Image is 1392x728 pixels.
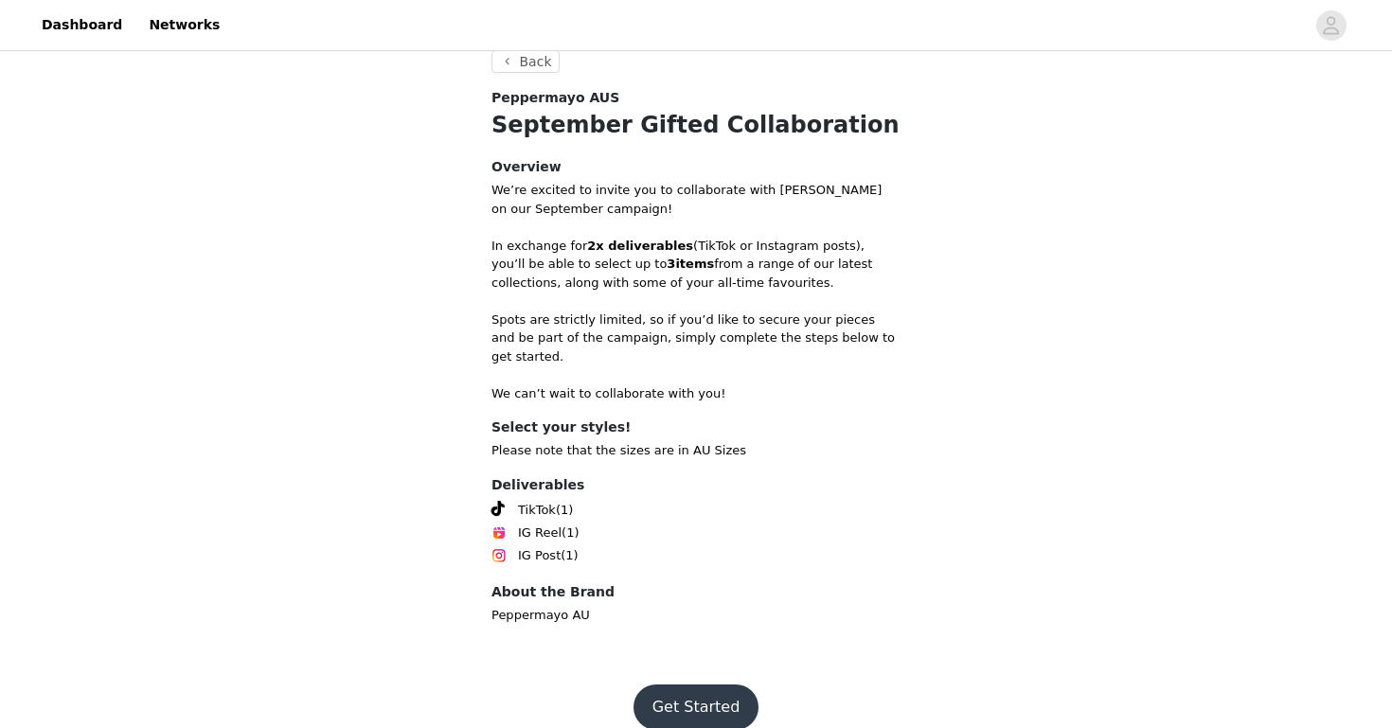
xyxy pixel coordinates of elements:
[491,311,901,366] p: Spots are strictly limited, so if you’d like to secure your pieces and be part of the campaign, s...
[675,257,714,271] strong: items
[491,384,901,403] p: We can’t wait to collaborate with you!
[491,50,560,73] button: Back
[491,606,901,625] p: Peppermayo AU
[491,157,901,177] h4: Overview
[518,546,561,565] span: IG Post
[30,4,134,46] a: Dashboard
[518,524,562,542] span: IG Reel
[491,441,901,460] p: Please note that the sizes are in AU Sizes
[491,237,901,293] p: In exchange for (TikTok or Instagram posts), you’ll be able to select up to from a range of our l...
[491,108,901,142] h1: September Gifted Collaboration
[667,257,675,271] strong: 3
[562,524,579,542] span: (1)
[1322,10,1340,41] div: avatar
[137,4,231,46] a: Networks
[491,181,901,218] p: We’re excited to invite you to collaborate with [PERSON_NAME] on our September campaign!
[556,501,573,520] span: (1)
[491,548,507,563] img: Instagram Icon
[491,525,507,541] img: Instagram Reels Icon
[561,546,578,565] span: (1)
[491,88,619,108] span: Peppermayo AUS
[491,417,901,437] h4: Select your styles!
[518,501,556,520] span: TikTok
[491,582,901,602] h4: About the Brand
[587,239,693,253] strong: 2x deliverables
[491,475,901,495] h4: Deliverables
